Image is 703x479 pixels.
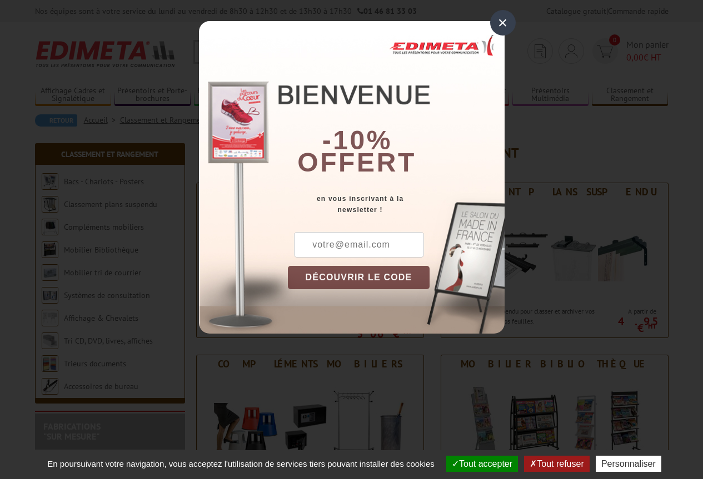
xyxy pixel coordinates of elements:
[490,10,516,36] div: ×
[446,456,518,472] button: Tout accepter
[294,232,424,258] input: votre@email.com
[322,125,392,155] b: -10%
[288,193,505,215] div: en vous inscrivant à la newsletter !
[42,459,440,468] span: En poursuivant votre navigation, vous acceptez l'utilisation de services tiers pouvant installer ...
[297,148,416,177] font: offert
[596,456,661,472] button: Personnaliser (fenêtre modale)
[288,266,430,289] button: DÉCOUVRIR LE CODE
[524,456,589,472] button: Tout refuser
